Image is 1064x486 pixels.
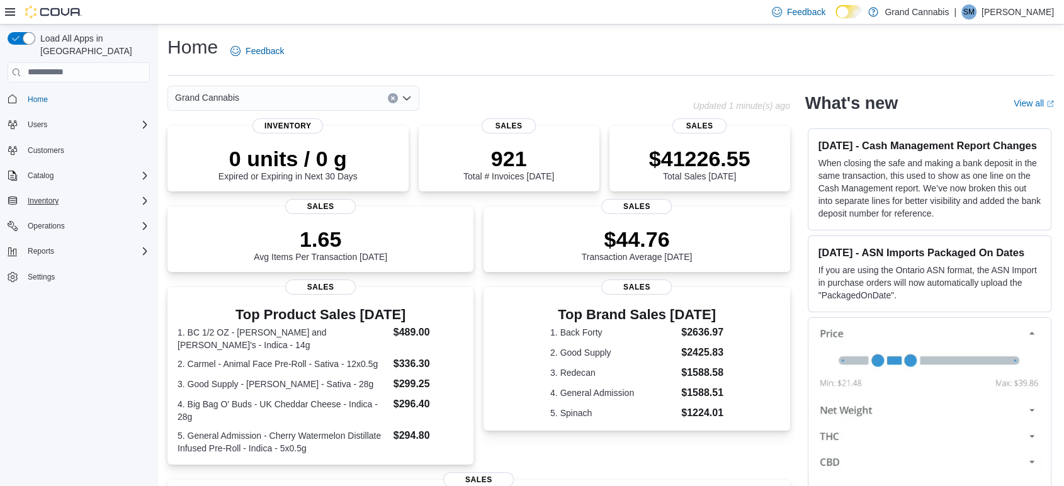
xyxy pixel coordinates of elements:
img: Cova [25,6,82,18]
span: Catalog [28,171,54,181]
span: Users [28,120,47,130]
input: Dark Mode [835,5,862,18]
span: Sales [672,118,727,133]
a: Customers [23,143,69,158]
span: Inventory [23,193,150,208]
p: Grand Cannabis [885,4,949,20]
span: Feedback [787,6,825,18]
button: Reports [3,242,155,260]
button: Customers [3,141,155,159]
h1: Home [167,35,218,60]
h3: Top Brand Sales [DATE] [550,307,723,322]
dd: $1588.58 [681,365,723,380]
span: Feedback [246,45,284,57]
span: Catalog [23,168,150,183]
p: | [954,4,956,20]
p: $41226.55 [649,146,750,171]
h3: [DATE] - Cash Management Report Changes [818,139,1041,152]
button: Catalog [23,168,59,183]
button: Reports [23,244,59,259]
button: Users [23,117,52,132]
span: Sales [285,280,356,295]
span: Settings [28,272,55,282]
dt: 3. Good Supply - [PERSON_NAME] - Sativa - 28g [178,378,388,390]
div: Expired or Expiring in Next 30 Days [218,146,358,181]
span: SM [963,4,975,20]
dt: 2. Good Supply [550,346,676,359]
div: Total # Invoices [DATE] [463,146,554,181]
div: Transaction Average [DATE] [582,227,693,262]
p: [PERSON_NAME] [982,4,1054,20]
span: Inventory [28,196,59,206]
svg: External link [1046,100,1054,108]
p: If you are using the Ontario ASN format, the ASN Import in purchase orders will now automatically... [818,264,1041,302]
dd: $299.25 [393,376,464,392]
a: Feedback [225,38,289,64]
button: Users [3,116,155,133]
dd: $489.00 [393,325,464,340]
a: Home [23,92,53,107]
span: Operations [28,221,65,231]
h3: Top Product Sales [DATE] [178,307,463,322]
span: Sales [601,199,672,214]
dt: 2. Carmel - Animal Face Pre-Roll - Sativa - 12x0.5g [178,358,388,370]
button: Clear input [388,93,398,103]
span: Customers [28,145,64,155]
dt: 4. General Admission [550,387,676,399]
span: Load All Apps in [GEOGRAPHIC_DATA] [35,32,150,57]
p: 921 [463,146,554,171]
p: Updated 1 minute(s) ago [693,101,790,111]
dd: $2636.97 [681,325,723,340]
span: Users [23,117,150,132]
span: Customers [23,142,150,158]
button: Inventory [3,192,155,210]
span: Sales [482,118,536,133]
dd: $1588.51 [681,385,723,400]
dt: 3. Redecan [550,366,676,379]
dt: 5. Spinach [550,407,676,419]
h3: [DATE] - ASN Imports Packaged On Dates [818,246,1041,259]
span: Home [28,94,48,105]
button: Inventory [23,193,64,208]
dt: 5. General Admission - Cherry Watermelon Distillate Infused Pre-Roll - Indica - 5x0.5g [178,429,388,455]
p: 0 units / 0 g [218,146,358,171]
button: Home [3,90,155,108]
dd: $1224.01 [681,405,723,421]
span: Reports [23,244,150,259]
nav: Complex example [8,85,150,319]
dt: 4. Big Bag O' Buds - UK Cheddar Cheese - Indica - 28g [178,398,388,423]
p: $44.76 [582,227,693,252]
a: View allExternal link [1014,98,1054,108]
span: Operations [23,218,150,234]
div: Avg Items Per Transaction [DATE] [254,227,387,262]
span: Settings [23,269,150,285]
span: Sales [601,280,672,295]
a: Settings [23,269,60,285]
button: Catalog [3,167,155,184]
dd: $294.80 [393,428,464,443]
p: 1.65 [254,227,387,252]
button: Settings [3,268,155,286]
dd: $336.30 [393,356,464,371]
button: Open list of options [402,93,412,103]
dd: $296.40 [393,397,464,412]
div: Total Sales [DATE] [649,146,750,181]
h2: What's new [805,93,898,113]
span: Grand Cannabis [175,90,239,105]
button: Operations [23,218,70,234]
dd: $2425.83 [681,345,723,360]
p: When closing the safe and making a bank deposit in the same transaction, this used to show as one... [818,157,1041,220]
dt: 1. BC 1/2 OZ - [PERSON_NAME] and [PERSON_NAME]'s - Indica - 14g [178,326,388,351]
div: Sara Mackie [961,4,976,20]
span: Home [23,91,150,107]
span: Inventory [252,118,323,133]
button: Operations [3,217,155,235]
span: Reports [28,246,54,256]
span: Sales [285,199,356,214]
dt: 1. Back Forty [550,326,676,339]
